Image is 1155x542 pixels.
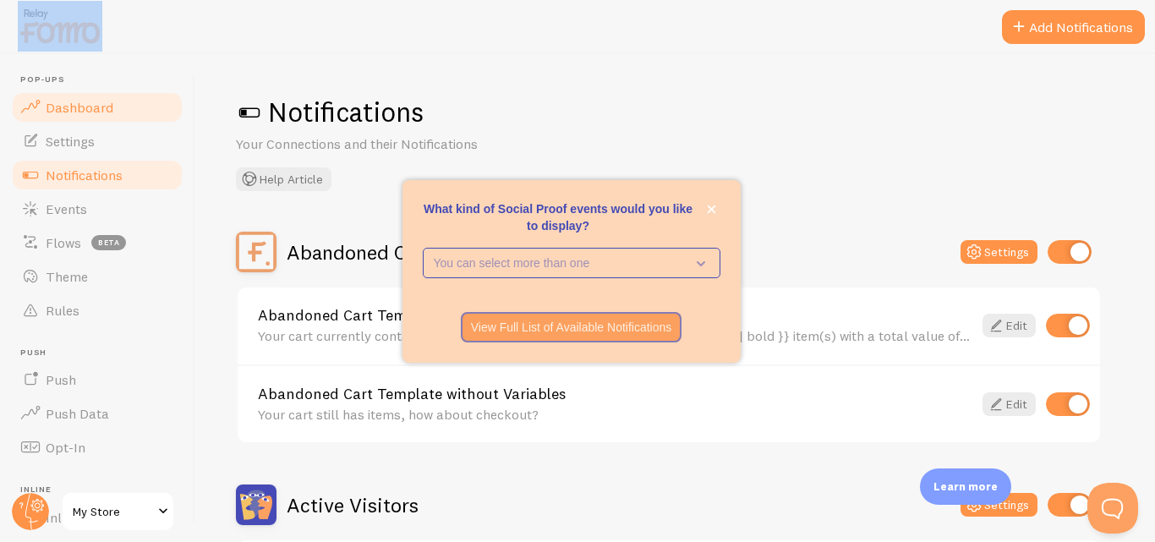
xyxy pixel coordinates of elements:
[46,133,95,150] span: Settings
[46,200,87,217] span: Events
[20,348,184,359] span: Push
[258,386,972,402] a: Abandoned Cart Template without Variables
[983,392,1036,416] a: Edit
[423,200,720,234] p: What kind of Social Proof events would you like to display?
[434,255,686,271] p: You can select more than one
[46,439,85,456] span: Opt-In
[258,407,972,422] div: Your cart still has items, how about checkout?
[287,239,431,266] h2: Abandoned Cart
[10,363,184,397] a: Push
[983,314,1036,337] a: Edit
[236,95,1114,129] h1: Notifications
[46,302,79,319] span: Rules
[46,234,81,251] span: Flows
[20,485,184,495] span: Inline
[471,319,672,336] p: View Full List of Available Notifications
[20,74,184,85] span: Pop-ups
[961,240,1037,264] button: Settings
[423,248,720,278] button: You can select more than one
[46,371,76,388] span: Push
[402,180,741,363] div: What kind of Social Proof events would you like to display?
[258,328,972,343] div: Your cart currently contains {{ quantity_of_products | propercase | fallback [0] | bold }} item(s...
[18,4,102,47] img: fomo-relay-logo-orange.svg
[10,226,184,260] a: Flows beta
[46,167,123,183] span: Notifications
[703,200,720,218] button: close,
[258,308,972,323] a: Abandoned Cart Template with Variables
[10,260,184,293] a: Theme
[46,268,88,285] span: Theme
[10,293,184,327] a: Rules
[10,158,184,192] a: Notifications
[10,192,184,226] a: Events
[236,232,276,272] img: Abandoned Cart
[46,405,109,422] span: Push Data
[46,99,113,116] span: Dashboard
[10,430,184,464] a: Opt-In
[10,124,184,158] a: Settings
[287,492,419,518] h2: Active Visitors
[73,501,153,522] span: My Store
[961,493,1037,517] button: Settings
[920,468,1011,505] div: Learn more
[236,134,642,154] p: Your Connections and their Notifications
[236,485,276,525] img: Active Visitors
[933,479,998,495] p: Learn more
[1087,483,1138,534] iframe: Help Scout Beacon - Open
[461,312,682,342] button: View Full List of Available Notifications
[236,167,331,191] button: Help Article
[10,90,184,124] a: Dashboard
[61,491,175,532] a: My Store
[10,397,184,430] a: Push Data
[91,235,126,250] span: beta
